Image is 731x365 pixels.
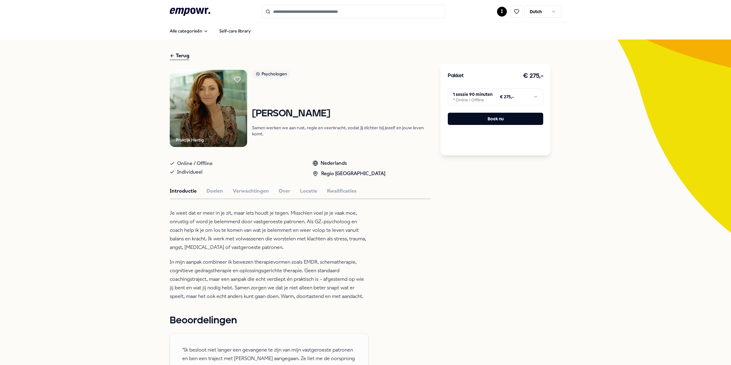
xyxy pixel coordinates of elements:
[252,108,431,119] h1: [PERSON_NAME]
[313,159,385,167] div: Nederlands
[448,113,543,125] button: Boek nu
[523,71,544,81] h3: € 275,-
[206,187,223,195] button: Doelen
[165,25,256,37] nav: Main
[313,170,385,178] div: Regio [GEOGRAPHIC_DATA]
[252,70,290,78] div: Psychologen
[497,7,507,17] button: I
[165,25,213,37] button: Alle categorieën
[170,313,431,328] h1: Beoordelingen
[279,187,290,195] button: Over
[448,72,464,80] h3: Pakket
[170,70,247,147] img: Product Image
[233,187,269,195] button: Verwachtingen
[252,125,431,137] p: Samen werken we aan rust, regie en veerkracht, zodat jij dichter bij jezelf en jouw leven komt.
[262,5,445,18] input: Search for products, categories or subcategories
[170,258,369,301] p: In mijn aanpak combineer ik bewezen therapievormen zoals EMDR, schematherapie, cognitieve gedrags...
[170,187,197,195] button: Introductie
[214,25,256,37] a: Self-care library
[177,159,213,168] span: Online / Offline
[176,137,204,143] div: Praktijk Hertig
[177,168,202,176] span: Individueel
[300,187,317,195] button: Locatie
[170,209,369,252] p: Je weet dat er meer in je zit, maar iets houdt je tegen. Misschien voel je je vaak moe, onrustig ...
[327,187,357,195] button: Kwalificaties
[170,52,189,60] div: Terug
[252,70,431,81] a: Psychologen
